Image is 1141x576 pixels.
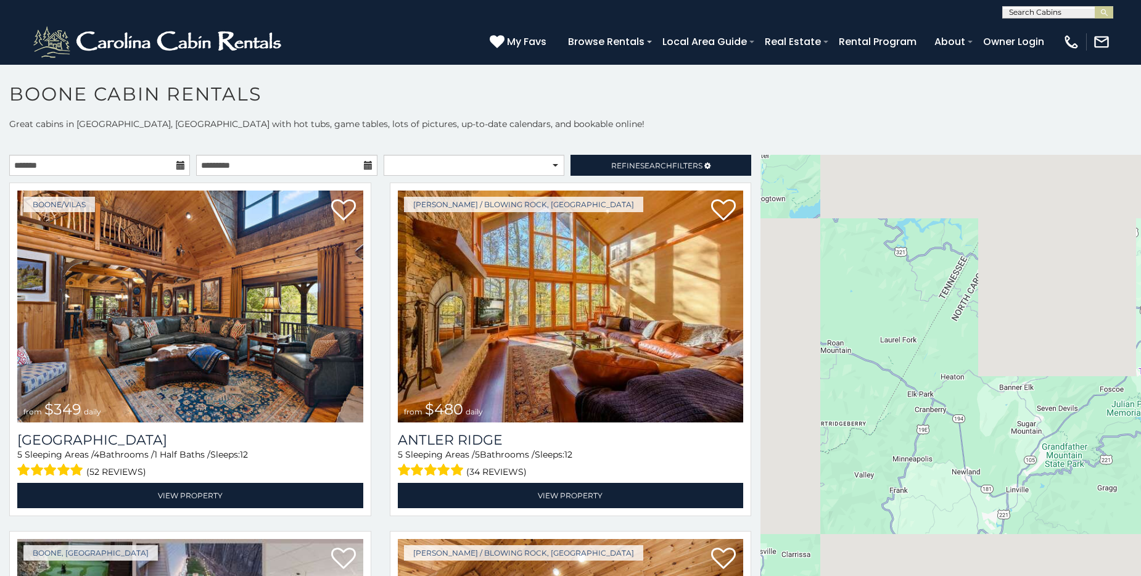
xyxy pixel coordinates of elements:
a: Add to favorites [331,546,356,572]
a: Real Estate [759,31,827,52]
span: Search [640,161,672,170]
span: daily [466,407,483,416]
a: My Favs [490,34,550,50]
a: from $480 daily [398,191,744,422]
span: 1 Half Baths / [154,449,210,460]
a: [PERSON_NAME] / Blowing Rock, [GEOGRAPHIC_DATA] [404,545,643,561]
span: (52 reviews) [86,464,146,480]
a: Antler Ridge [398,432,744,448]
span: from [404,407,422,416]
a: Boone, [GEOGRAPHIC_DATA] [23,545,158,561]
a: Boone/Vilas [23,197,95,212]
span: $349 [44,400,81,418]
h3: Diamond Creek Lodge [17,432,363,448]
a: Add to favorites [711,198,736,224]
img: 1714397585_thumbnail.jpeg [398,191,744,422]
div: Sleeping Areas / Bathrooms / Sleeps: [17,448,363,480]
span: 5 [17,449,22,460]
span: from [23,407,42,416]
a: from $349 daily [17,191,363,422]
a: Browse Rentals [562,31,651,52]
img: mail-regular-white.png [1093,33,1110,51]
a: [GEOGRAPHIC_DATA] [17,432,363,448]
div: Sleeping Areas / Bathrooms / Sleeps: [398,448,744,480]
a: Rental Program [833,31,923,52]
a: Add to favorites [711,546,736,572]
img: 1714398500_thumbnail.jpeg [17,191,363,422]
a: Add to favorites [331,198,356,224]
a: Local Area Guide [656,31,753,52]
span: 5 [475,449,480,460]
span: My Favs [507,34,546,49]
a: RefineSearchFilters [570,155,751,176]
a: View Property [17,483,363,508]
a: Owner Login [977,31,1050,52]
img: phone-regular-white.png [1063,33,1080,51]
span: (34 reviews) [466,464,527,480]
a: About [928,31,971,52]
span: 12 [564,449,572,460]
img: White-1-2.png [31,23,287,60]
span: 4 [94,449,99,460]
span: 12 [240,449,248,460]
span: Refine Filters [611,161,702,170]
a: View Property [398,483,744,508]
span: 5 [398,449,403,460]
a: [PERSON_NAME] / Blowing Rock, [GEOGRAPHIC_DATA] [404,197,643,212]
span: daily [84,407,101,416]
span: $480 [425,400,463,418]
